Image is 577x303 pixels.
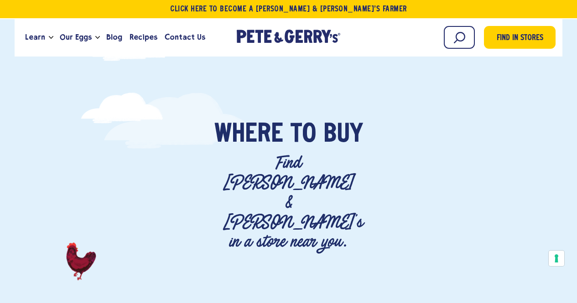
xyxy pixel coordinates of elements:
[549,251,564,266] button: Your consent preferences for tracking technologies
[444,26,475,49] input: Search
[214,121,283,149] span: Where
[323,121,363,149] span: Buy
[106,31,122,43] span: Blog
[223,153,354,252] p: Find [PERSON_NAME] & [PERSON_NAME]'s in a store near you.
[497,32,543,45] span: Find in Stores
[126,25,161,50] a: Recipes
[56,25,95,50] a: Our Eggs
[130,31,157,43] span: Recipes
[49,36,53,39] button: Open the dropdown menu for Learn
[21,25,49,50] a: Learn
[103,25,126,50] a: Blog
[484,26,556,49] a: Find in Stores
[165,31,205,43] span: Contact Us
[291,121,316,149] span: To
[95,36,100,39] button: Open the dropdown menu for Our Eggs
[25,31,45,43] span: Learn
[161,25,209,50] a: Contact Us
[60,31,92,43] span: Our Eggs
